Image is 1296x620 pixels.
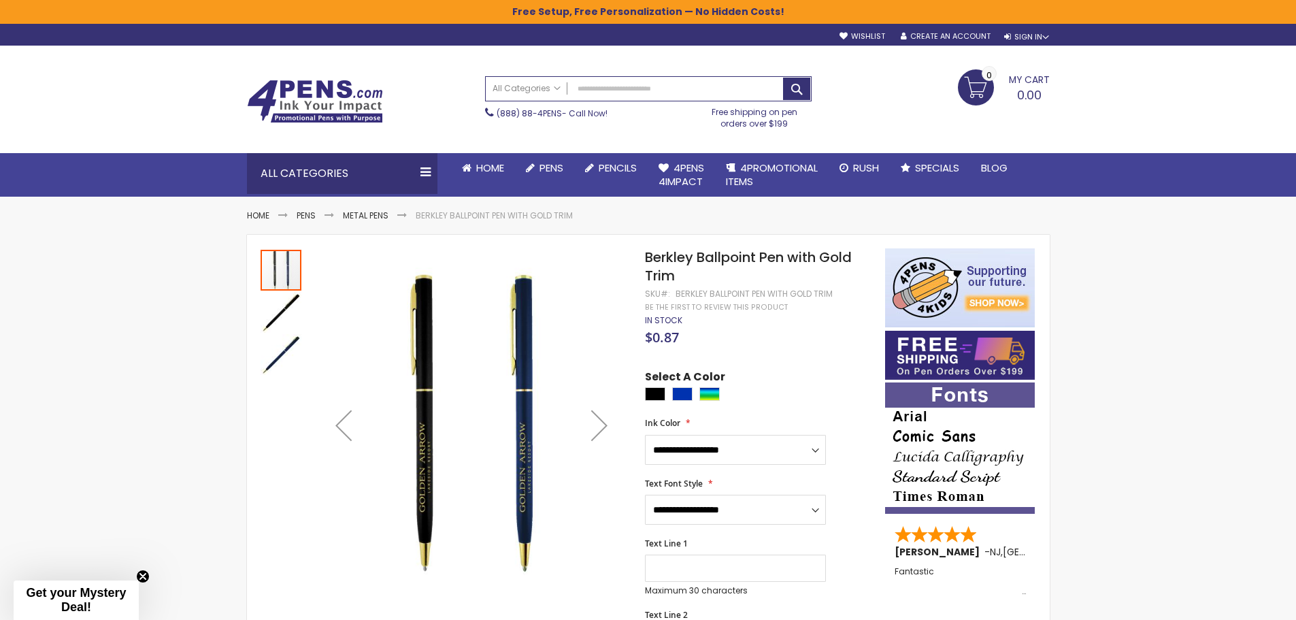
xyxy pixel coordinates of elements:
[247,210,269,221] a: Home
[26,586,126,614] span: Get your Mystery Deal!
[1004,32,1049,42] div: Sign In
[247,80,383,123] img: 4Pens Custom Pens and Promotional Products
[261,248,303,291] div: Berkley Ballpoint Pen with Gold Trim
[676,289,833,299] div: Berkley Ballpoint Pen with Gold Trim
[645,478,703,489] span: Text Font Style
[261,292,301,333] img: Berkley Ballpoint Pen with Gold Trim
[895,567,1027,596] div: Fantastic
[648,153,715,197] a: 4Pens4impact
[840,31,885,42] a: Wishlist
[645,387,665,401] div: Black
[645,417,680,429] span: Ink Color
[645,248,852,285] span: Berkley Ballpoint Pen with Gold Trim
[885,248,1035,327] img: 4pens 4 kids
[247,153,437,194] div: All Categories
[476,161,504,175] span: Home
[645,288,670,299] strong: SKU
[297,210,316,221] a: Pens
[986,69,992,82] span: 0
[539,161,563,175] span: Pens
[136,570,150,583] button: Close teaser
[981,161,1008,175] span: Blog
[497,108,562,119] a: (888) 88-4PENS
[645,328,679,346] span: $0.87
[697,101,812,129] div: Free shipping on pen orders over $199
[1017,86,1042,103] span: 0.00
[659,161,704,189] span: 4Pens 4impact
[416,210,573,221] li: Berkley Ballpoint Pen with Gold Trim
[895,545,984,559] span: [PERSON_NAME]
[885,331,1035,380] img: Free shipping on orders over $199
[901,31,991,42] a: Create an Account
[699,387,720,401] div: Assorted
[672,387,693,401] div: Blue
[645,314,682,326] span: In stock
[599,161,637,175] span: Pencils
[958,69,1050,103] a: 0.00 0
[493,83,561,94] span: All Categories
[853,161,879,175] span: Rush
[915,161,959,175] span: Specials
[715,153,829,197] a: 4PROMOTIONALITEMS
[316,268,627,579] img: Berkley Ballpoint Pen with Gold Trim
[726,161,818,189] span: 4PROMOTIONAL ITEMS
[970,153,1018,183] a: Blog
[645,538,688,549] span: Text Line 1
[829,153,890,183] a: Rush
[574,153,648,183] a: Pencils
[645,585,826,596] p: Maximum 30 characters
[316,248,371,602] div: Previous
[984,545,1103,559] span: - ,
[343,210,388,221] a: Metal Pens
[515,153,574,183] a: Pens
[486,77,567,99] a: All Categories
[451,153,515,183] a: Home
[497,108,608,119] span: - Call Now!
[261,333,301,375] div: Berkley Ballpoint Pen with Gold Trim
[572,248,627,602] div: Next
[645,302,788,312] a: Be the first to review this product
[645,370,725,388] span: Select A Color
[261,291,303,333] div: Berkley Ballpoint Pen with Gold Trim
[885,382,1035,514] img: font-personalization-examples
[890,153,970,183] a: Specials
[14,581,139,620] div: Get your Mystery Deal!Close teaser
[645,315,682,326] div: Availability
[261,334,301,375] img: Berkley Ballpoint Pen with Gold Trim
